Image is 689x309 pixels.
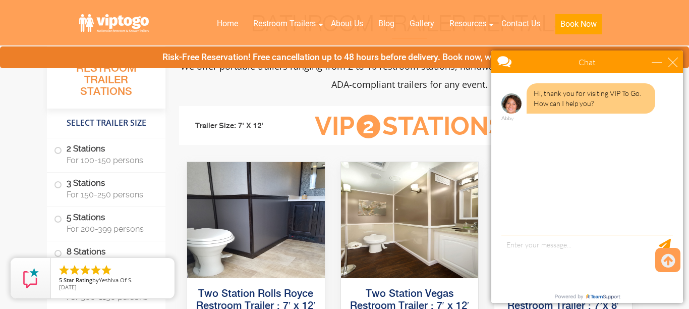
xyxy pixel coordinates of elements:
iframe: Live Chat Box [485,44,689,309]
li:  [90,264,102,276]
p: We offer portable trailers ranging from 2 to 10 restroom stations, handwashing trailers, shower t... [179,57,640,93]
label: 2 Stations [54,138,158,170]
label: 3 Stations [54,173,158,204]
label: 5 Stations [54,207,158,238]
li:  [58,264,70,276]
button: Book Now [555,14,602,34]
a: Blog [371,13,402,35]
span: For 200-399 persons [67,224,153,234]
a: Home [209,13,246,35]
a: Resources [442,13,494,35]
h4: Select Trailer Size [47,114,165,133]
h3: All Portable Restroom Trailer Stations [47,48,165,109]
span: 5 [59,276,62,284]
h3: VIP Stations [299,113,520,140]
a: Gallery [402,13,442,35]
img: Review Rating [21,268,41,288]
span: [DATE] [59,283,77,291]
span: For 150-250 persons [67,190,153,199]
span: Star Rating [64,276,92,284]
a: Restroom Trailers [246,13,323,35]
img: Side view of two station restroom trailer with separate doors for males and females [341,162,479,278]
img: Side view of two station restroom trailer with separate doors for males and females [187,162,325,278]
a: About Us [323,13,371,35]
label: 8 Stations [54,241,158,273]
li:  [79,264,91,276]
a: Book Now [548,13,609,40]
li:  [69,264,81,276]
a: Contact Us [494,13,548,35]
span: For 100-150 persons [67,156,153,165]
span: 2 [357,115,380,138]
li:  [100,264,112,276]
li: Trailer Size: 7' X 12' [186,111,299,141]
span: by [59,277,166,284]
span: Yeshiva Of S. [99,276,133,284]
